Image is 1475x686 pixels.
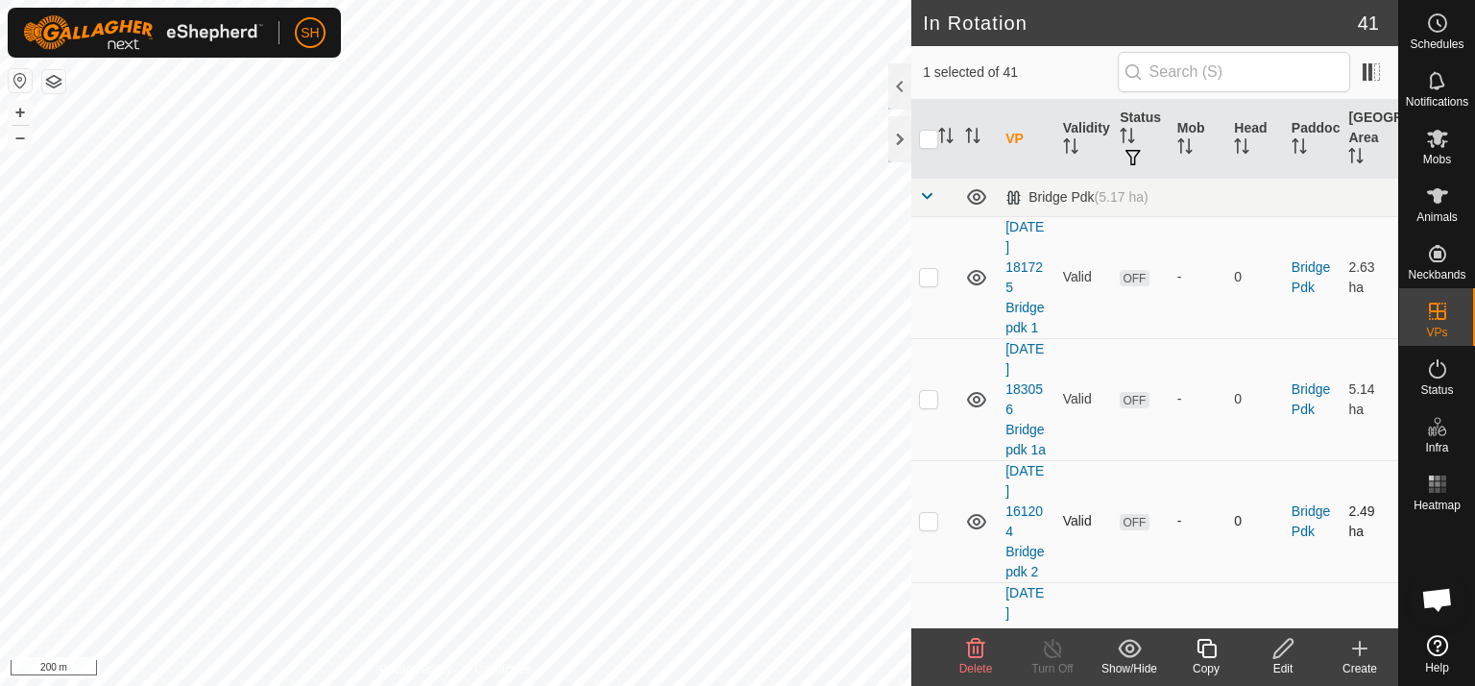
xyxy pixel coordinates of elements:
td: 5.14 ha [1341,338,1398,460]
th: Status [1112,100,1170,179]
th: [GEOGRAPHIC_DATA] Area [1341,100,1398,179]
div: - [1177,511,1220,531]
p-sorticon: Activate to sort [1120,131,1135,146]
img: Gallagher Logo [23,15,263,50]
td: 2.49 ha [1341,460,1398,582]
span: Status [1420,384,1453,396]
div: Turn Off [1014,660,1091,677]
th: Mob [1170,100,1227,179]
span: Delete [959,662,993,675]
p-sorticon: Activate to sort [965,131,980,146]
th: Paddock [1284,100,1342,179]
a: Contact Us [474,661,531,678]
div: Bridge Pdk [1005,189,1149,206]
td: Valid [1055,460,1113,582]
button: Reset Map [9,69,32,92]
span: Infra [1425,442,1448,453]
span: VPs [1426,327,1447,338]
span: Notifications [1406,96,1468,108]
td: 0 [1226,460,1284,582]
a: [DATE] 161204 Bridge pdk 2 [1005,463,1044,579]
div: - [1177,389,1220,409]
a: Bridge Pdk [1292,259,1330,295]
span: OFF [1120,392,1149,408]
span: Schedules [1410,38,1463,50]
button: – [9,126,32,149]
p-sorticon: Activate to sort [938,131,954,146]
h2: In Rotation [923,12,1358,35]
span: Help [1425,662,1449,674]
th: VP [998,100,1055,179]
a: Bridge Pdk [1292,381,1330,417]
th: Head [1226,100,1284,179]
p-sorticon: Activate to sort [1177,141,1193,157]
span: SH [301,23,319,43]
td: 0 [1226,338,1284,460]
a: Privacy Policy [380,661,452,678]
button: Map Layers [42,70,65,93]
span: OFF [1120,514,1149,530]
button: + [9,101,32,124]
a: [DATE] 181725 Bridge pdk 1 [1005,219,1044,335]
div: Open chat [1409,571,1466,628]
input: Search (S) [1118,52,1350,92]
td: Valid [1055,338,1113,460]
span: Neckbands [1408,269,1465,281]
th: Validity [1055,100,1113,179]
div: - [1177,267,1220,287]
p-sorticon: Activate to sort [1234,141,1249,157]
a: Bridge Pdk [1292,503,1330,539]
a: Help [1399,627,1475,681]
span: Heatmap [1414,500,1461,511]
span: (5.17 ha) [1095,189,1149,205]
div: Create [1321,660,1398,677]
div: Edit [1245,660,1321,677]
td: 2.63 ha [1341,216,1398,338]
div: Show/Hide [1091,660,1168,677]
span: OFF [1120,270,1149,286]
span: 1 selected of 41 [923,62,1117,83]
span: 41 [1358,9,1379,37]
p-sorticon: Activate to sort [1348,151,1364,166]
a: [DATE] 183056 Bridge pdk 1a [1005,341,1046,457]
div: Copy [1168,660,1245,677]
td: 0 [1226,216,1284,338]
span: Animals [1416,211,1458,223]
td: Valid [1055,216,1113,338]
p-sorticon: Activate to sort [1292,141,1307,157]
span: Mobs [1423,154,1451,165]
p-sorticon: Activate to sort [1063,141,1078,157]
